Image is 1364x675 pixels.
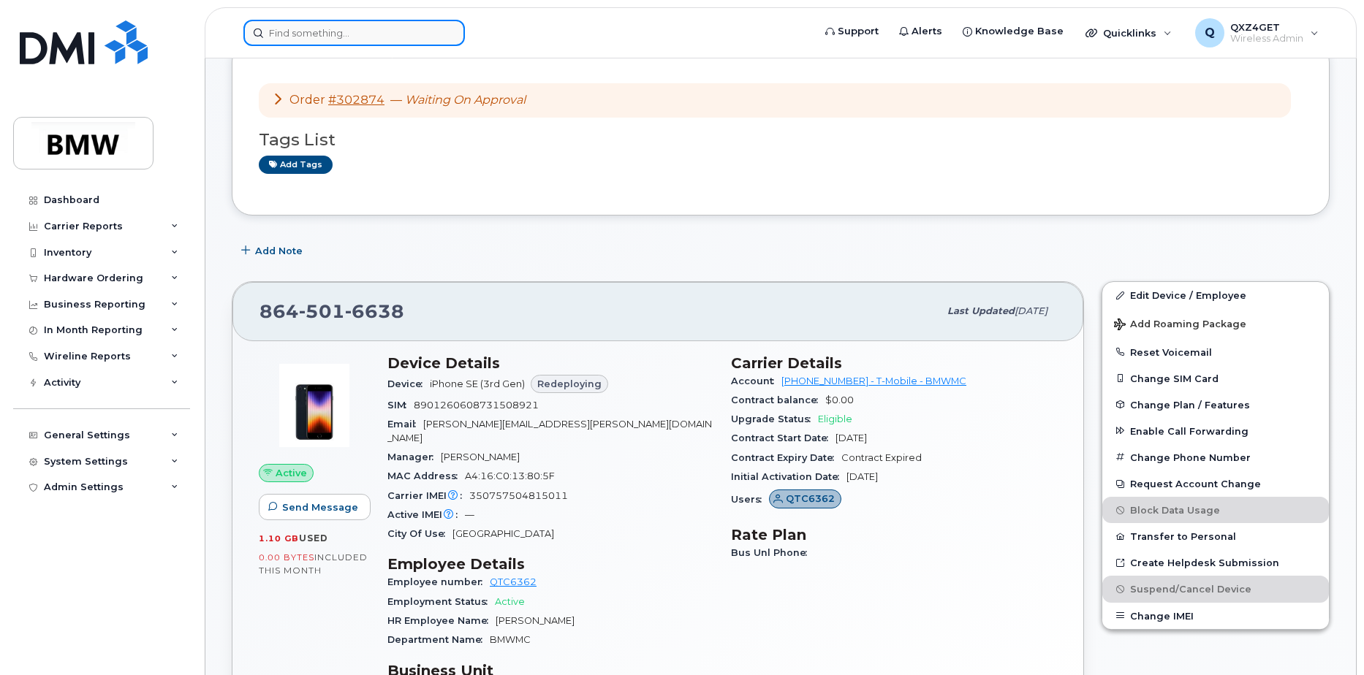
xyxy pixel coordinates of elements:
[1102,444,1329,470] button: Change Phone Number
[1102,339,1329,365] button: Reset Voicemail
[289,93,325,107] span: Order
[387,354,713,372] h3: Device Details
[815,17,889,46] a: Support
[430,378,525,389] span: iPhone SE (3rd Gen)
[1130,584,1251,595] span: Suspend/Cancel Device
[1102,365,1329,392] button: Change SIM Card
[781,375,966,386] a: [PHONE_NUMBER] - T-Mobile - BMWMC
[1114,319,1246,332] span: Add Roaming Package
[232,237,315,264] button: Add Note
[387,470,465,481] span: MAC Address
[299,300,345,322] span: 501
[731,526,1057,544] h3: Rate Plan
[975,24,1064,39] span: Knowledge Base
[276,466,307,480] span: Active
[387,451,441,462] span: Manager
[1130,399,1250,410] span: Change Plan / Features
[731,547,814,558] span: Bus Unl Phone
[786,492,835,506] span: QTC6362
[255,244,303,258] span: Add Note
[405,93,526,107] em: Waiting On Approval
[731,471,846,482] span: Initial Activation Date
[731,375,781,386] span: Account
[259,156,333,174] a: Add tags
[1205,24,1215,42] span: Q
[846,471,878,482] span: [DATE]
[825,394,854,405] span: $0.00
[414,400,539,411] span: 8901260608731508921
[1230,21,1303,33] span: QXZ4GET
[1102,549,1329,576] a: Create Helpdesk Submission
[731,432,836,443] span: Contract Start Date
[731,354,1057,372] h3: Carrier Details
[838,24,879,39] span: Support
[731,452,841,463] span: Contract Expiry Date
[495,596,525,607] span: Active
[465,470,555,481] span: A4:16:C0:13:80:5F
[889,17,952,46] a: Alerts
[259,494,371,520] button: Send Message
[912,24,942,39] span: Alerts
[282,500,358,514] span: Send Message
[1102,497,1329,523] button: Block Data Usage
[1102,418,1329,444] button: Enable Call Forwarding
[387,576,490,587] span: Employee number
[387,419,423,430] span: Email
[947,305,1015,316] span: Last updated
[390,93,526,107] span: —
[441,451,520,462] span: [PERSON_NAME]
[731,413,818,424] span: Upgrade Status
[841,452,922,463] span: Contract Expired
[1102,523,1329,549] button: Transfer to Personal
[387,615,496,626] span: HR Employee Name
[1102,282,1329,308] a: Edit Device / Employee
[1185,18,1329,47] div: QXZ4GET
[452,528,554,539] span: [GEOGRAPHIC_DATA]
[836,432,867,443] span: [DATE]
[490,634,531,645] span: BMWMC
[270,362,358,449] img: image20231002-3703462-1angbar.jpeg
[1102,392,1329,418] button: Change Plan / Features
[1130,425,1249,436] span: Enable Call Forwarding
[387,634,490,645] span: Department Name
[387,490,469,501] span: Carrier IMEI
[537,377,602,391] span: Redeploying
[345,300,404,322] span: 6638
[259,533,299,544] span: 1.10 GB
[387,596,495,607] span: Employment Status
[259,300,404,322] span: 864
[387,528,452,539] span: City Of Use
[387,400,414,411] span: SIM
[299,533,328,544] span: used
[496,615,575,626] span: [PERSON_NAME]
[1300,611,1353,664] iframe: Messenger Launcher
[465,509,474,520] span: —
[1230,33,1303,45] span: Wireless Admin
[469,490,568,501] span: 350757504815011
[387,419,712,443] span: [PERSON_NAME][EMAIL_ADDRESS][PERSON_NAME][DOMAIN_NAME]
[243,20,465,46] input: Find something...
[387,378,430,389] span: Device
[1102,308,1329,338] button: Add Roaming Package
[387,509,465,520] span: Active IMEI
[769,494,841,505] a: QTC6362
[328,93,384,107] a: #302874
[259,131,1303,149] h3: Tags List
[490,576,537,587] a: QTC6362
[1102,603,1329,629] button: Change IMEI
[387,555,713,573] h3: Employee Details
[1102,470,1329,497] button: Request Account Change
[259,552,314,562] span: 0.00 Bytes
[731,394,825,405] span: Contract balance
[818,413,852,424] span: Eligible
[1103,27,1156,39] span: Quicklinks
[1015,305,1047,316] span: [DATE]
[731,494,769,505] span: Users
[1102,576,1329,602] button: Suspend/Cancel Device
[1075,18,1182,47] div: Quicklinks
[952,17,1074,46] a: Knowledge Base
[259,552,368,576] span: included this month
